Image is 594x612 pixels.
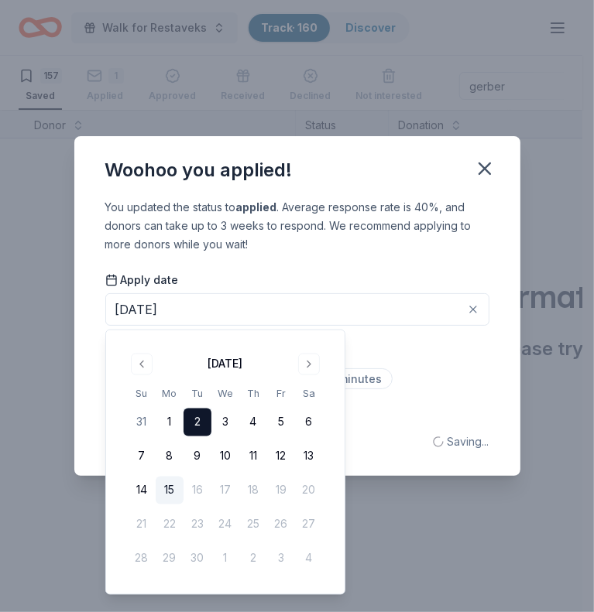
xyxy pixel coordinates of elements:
th: Tuesday [184,386,211,402]
th: Wednesday [211,386,239,402]
div: You updated the status to . Average response rate is 40%, and donors can take up to 3 weeks to re... [105,198,489,254]
button: 4 [239,409,267,436]
th: Saturday [295,386,323,402]
div: Woohoo you applied! [105,158,293,183]
button: 15 [156,477,184,504]
button: 2 [184,409,211,436]
span: Apply date [105,272,179,288]
button: 10 [211,443,239,470]
button: 9 [184,443,211,470]
th: Thursday [239,386,267,402]
th: Monday [156,386,184,402]
button: Go to next month [298,354,320,375]
button: 12 [267,443,295,470]
button: 8 [156,443,184,470]
button: Go to previous month [131,354,153,375]
th: Sunday [128,386,156,402]
button: 11 [239,443,267,470]
button: 3 [211,409,239,436]
button: 1 [156,409,184,436]
div: [DATE] [208,355,243,374]
button: 13 [295,443,323,470]
button: [DATE] [105,293,489,326]
button: 7 [128,443,156,470]
button: 14 [128,477,156,504]
th: Friday [267,386,295,402]
button: 5 [267,409,295,436]
b: applied [236,200,277,214]
div: [DATE] [115,299,158,320]
button: 31 [128,409,156,436]
button: 6 [295,409,323,436]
